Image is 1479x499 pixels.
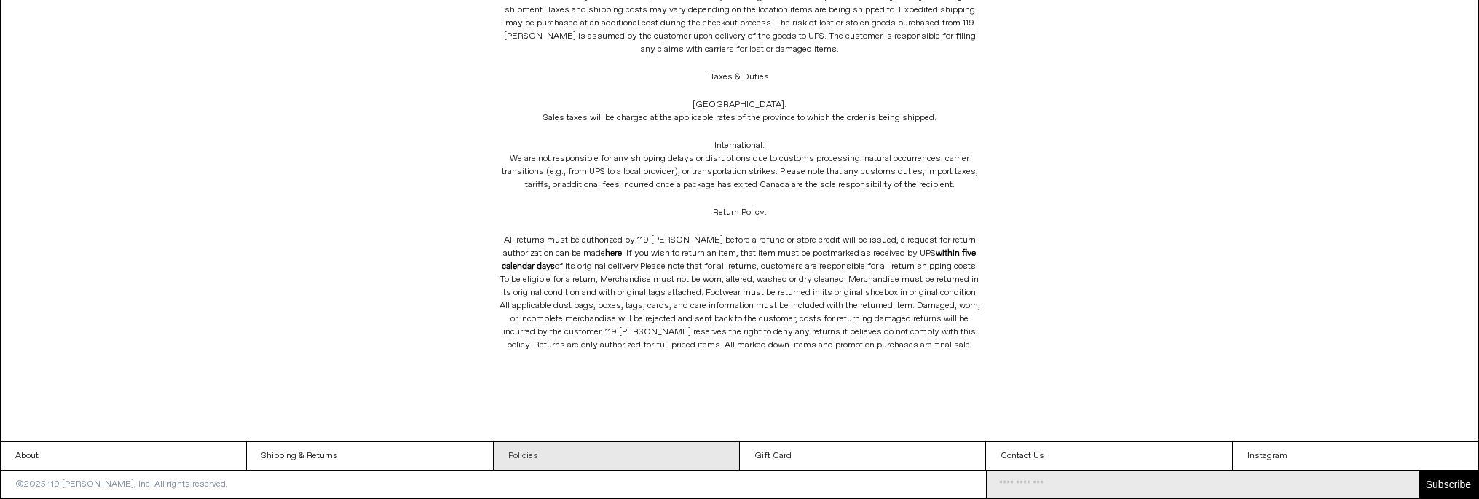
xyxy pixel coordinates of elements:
p: We are not responsible for any shipping delays or disruptions due to customs processing, natural ... [499,132,981,199]
a: Policies [494,442,739,470]
a: Shipping & Returns [247,442,492,470]
span: International: [714,140,765,152]
span: [GEOGRAPHIC_DATA]: [693,99,786,111]
p: ©2025 119 [PERSON_NAME], Inc. All rights reserved. [1,471,242,498]
span: Sales taxes will be charged at the applicable rates of the province to which the order is being s... [543,112,936,124]
p: All returns must be authorized by 119 [PERSON_NAME] before a refund or store credit will be issue... [499,227,981,359]
p: Return Policy: [499,199,981,227]
a: About [1,442,246,470]
a: here [605,248,622,259]
a: Gift Card [740,442,985,470]
input: Email Address [987,471,1419,498]
button: Subscribe [1419,471,1478,498]
a: Instagram [1233,442,1478,470]
p: Taxes & Duties [499,63,981,91]
a: Contact Us [986,442,1231,470]
strong: within five calendar days [502,248,977,272]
